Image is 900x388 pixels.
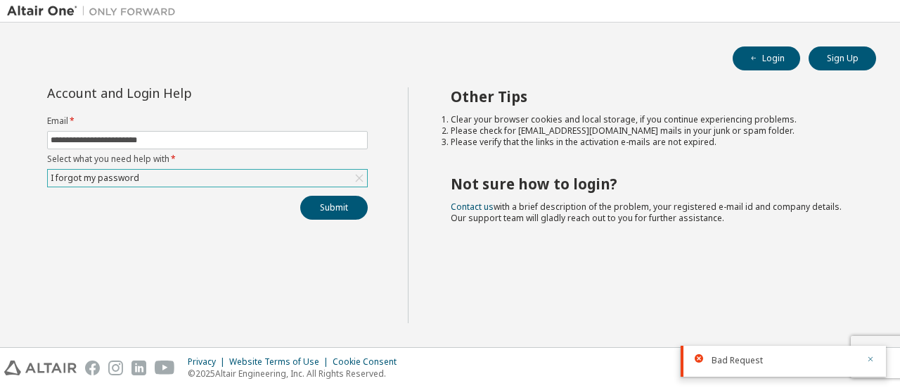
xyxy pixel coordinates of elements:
[451,201,842,224] span: with a brief description of the problem, your registered e-mail id and company details. Our suppo...
[131,361,146,375] img: linkedin.svg
[712,355,763,366] span: Bad Request
[188,356,229,368] div: Privacy
[451,125,851,137] li: Please check for [EMAIL_ADDRESS][DOMAIN_NAME] mails in your junk or spam folder.
[48,170,367,187] div: I forgot my password
[451,87,851,106] h2: Other Tips
[4,361,77,375] img: altair_logo.svg
[47,154,368,165] label: Select what you need help with
[47,115,368,127] label: Email
[300,196,368,220] button: Submit
[49,170,141,186] div: I forgot my password
[451,175,851,193] h2: Not sure how to login?
[85,361,100,375] img: facebook.svg
[451,137,851,148] li: Please verify that the links in the activation e-mails are not expired.
[108,361,123,375] img: instagram.svg
[451,114,851,125] li: Clear your browser cookies and local storage, if you continue experiencing problems.
[47,87,304,99] div: Account and Login Help
[451,201,494,213] a: Contact us
[333,356,405,368] div: Cookie Consent
[188,368,405,380] p: © 2025 Altair Engineering, Inc. All Rights Reserved.
[733,46,800,70] button: Login
[229,356,333,368] div: Website Terms of Use
[155,361,175,375] img: youtube.svg
[7,4,183,18] img: Altair One
[809,46,876,70] button: Sign Up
